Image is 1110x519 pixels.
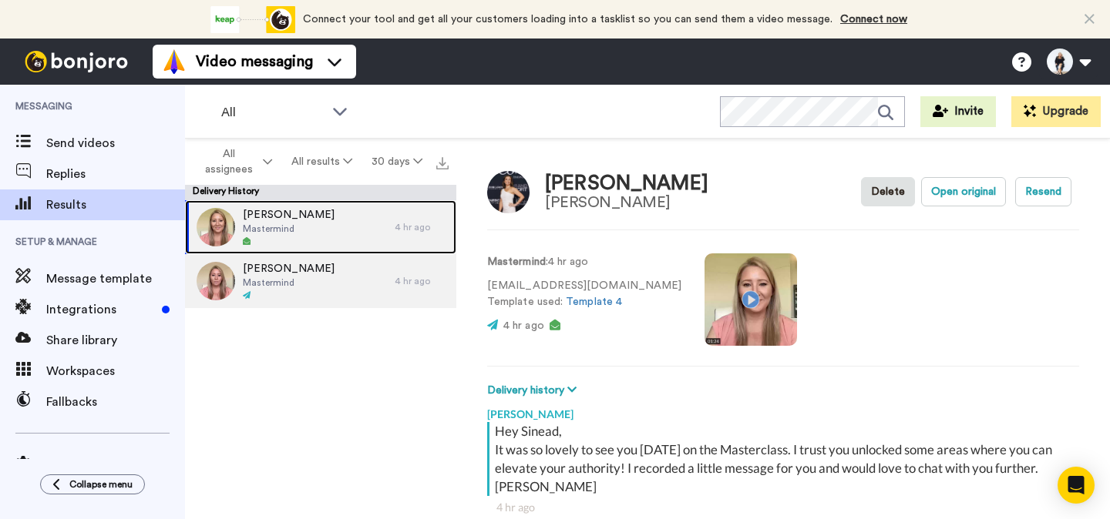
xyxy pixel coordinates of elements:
button: Upgrade [1011,96,1101,127]
img: 62b2e0e2-6722-4d0d-8dec-dd23f9d9ba2e-thumb.jpg [197,208,235,246]
button: Collapse menu [40,474,145,494]
img: 5090235c-fe4b-41cd-8edd-c42a922e0d92-thumb.jpg [197,262,235,300]
img: bj-logo-header-white.svg [18,51,134,72]
span: All [221,103,325,122]
button: All results [282,148,362,176]
div: 4 hr ago [395,275,449,287]
div: 4 hr ago [395,221,449,233]
button: Delivery history [487,382,581,399]
span: 4 hr ago [503,320,544,331]
img: export.svg [436,157,449,169]
span: Fallbacks [46,393,185,411]
p: [EMAIL_ADDRESS][DOMAIN_NAME] Template used: [487,278,681,310]
div: Open Intercom Messenger [1058,467,1095,504]
button: Invite [920,96,996,127]
a: Connect now [840,14,907,25]
span: Share library [46,331,185,350]
a: Template 4 [566,296,622,307]
img: Image of Sinead Brace [487,171,530,213]
button: All assignees [188,140,282,183]
button: Export all results that match these filters now. [432,150,453,173]
a: [PERSON_NAME]Mastermind4 hr ago [185,200,456,254]
span: Workspaces [46,362,185,380]
span: Message template [46,270,185,288]
span: Integrations [46,300,156,319]
span: Results [46,196,185,214]
span: All assignees [197,146,260,177]
div: Delivery History [185,185,456,200]
img: vm-color.svg [162,49,187,74]
div: [PERSON_NAME] [545,172,708,195]
p: : 4 hr ago [487,254,681,270]
button: Delete [861,177,915,206]
span: Video messaging [196,51,313,72]
button: Open original [921,177,1006,206]
a: [PERSON_NAME]Mastermind4 hr ago [185,254,456,308]
span: Settings [46,455,185,474]
span: Mastermind [243,223,335,235]
button: Resend [1015,177,1071,206]
span: [PERSON_NAME] [243,261,335,276]
div: [PERSON_NAME] [487,399,1079,422]
strong: Mastermind [487,256,546,267]
div: animation [210,6,295,33]
span: Replies [46,165,185,183]
span: Mastermind [243,276,335,289]
div: Hey Sinead, It was so lovely to see you [DATE] on the Masterclass. I trust you unlocked some area... [495,422,1075,496]
span: Connect your tool and get all your customers loading into a tasklist so you can send them a video... [303,14,832,25]
div: 4 hr ago [496,500,1070,515]
div: [PERSON_NAME] [545,194,708,211]
span: Collapse menu [69,478,133,491]
span: Send videos [46,134,185,152]
button: 30 days [362,148,432,176]
span: [PERSON_NAME] [243,207,335,223]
